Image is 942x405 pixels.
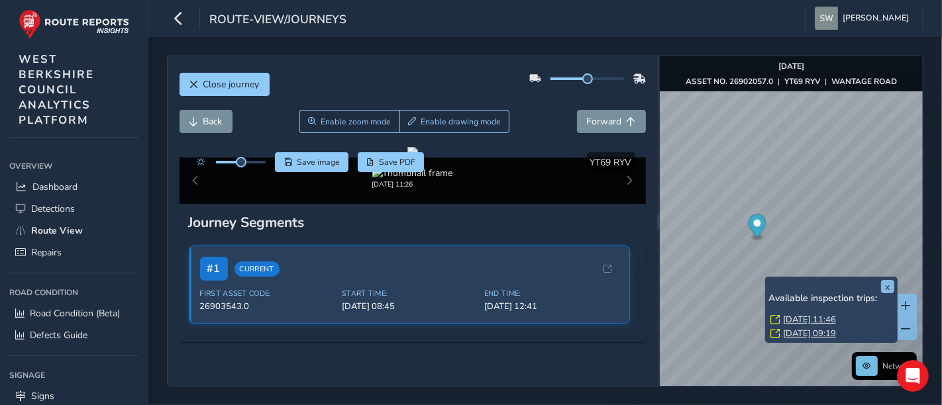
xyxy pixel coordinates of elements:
span: First Asset Code: [200,289,335,298]
button: x [881,280,894,293]
span: YT69 RYV [590,156,632,169]
span: Signs [31,390,54,402]
span: Network [882,361,913,371]
button: Forward [577,110,646,133]
span: End Time: [484,289,619,298]
a: Dashboard [9,176,138,198]
a: Defects Guide [9,324,138,346]
button: Close journey [180,73,270,96]
span: route-view/journeys [209,11,346,30]
span: Back [203,115,223,128]
span: Defects Guide [30,329,87,341]
span: Road Condition (Beta) [30,307,120,320]
span: 26903543.0 [200,300,335,312]
a: [DATE] 11:46 [783,314,836,326]
span: WEST BERKSHIRE COUNCIL ANALYTICS PLATFORM [19,52,94,128]
span: [DATE] 08:45 [342,300,476,312]
span: Close journey [203,78,260,91]
img: diamond-layout [815,7,838,30]
span: Start Time: [342,289,476,298]
button: Draw [399,110,510,133]
span: [PERSON_NAME] [843,7,909,30]
a: [DATE] 09:19 [783,328,836,339]
a: Road Condition (Beta) [9,302,138,324]
a: Repairs [9,242,138,263]
a: Route View [9,220,138,242]
img: rr logo [19,9,129,39]
button: Save [275,152,348,172]
span: Detections [31,202,75,215]
button: PDF [358,152,425,172]
div: Journey Segments [189,213,637,232]
div: Map marker [749,214,766,242]
a: Detections [9,198,138,220]
div: Overview [9,156,138,176]
div: Signage [9,365,138,385]
span: Forward [587,115,622,128]
iframe: Intercom live chat [897,360,929,392]
strong: YT69 RYV [784,76,820,87]
span: Enable zoom mode [321,116,391,127]
div: | | [686,76,897,87]
h6: Available inspection trips: [768,293,894,304]
span: Save image [297,157,340,167]
span: Current [235,261,280,277]
span: [DATE] 12:41 [484,300,619,312]
div: [DATE] 11:26 [372,179,453,189]
button: Back [180,110,233,133]
span: # 1 [200,257,228,281]
span: Enable drawing mode [421,116,501,127]
button: Zoom [299,110,399,133]
span: Dashboard [32,181,78,193]
strong: [DATE] [778,61,804,71]
div: Road Condition [9,283,138,302]
strong: WANTAGE ROAD [831,76,897,87]
img: Thumbnail frame [372,167,453,179]
strong: ASSET NO. 26902057.0 [686,76,773,87]
span: Repairs [31,246,62,259]
button: [PERSON_NAME] [815,7,914,30]
span: Save PDF [379,157,415,167]
span: Route View [31,224,83,237]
